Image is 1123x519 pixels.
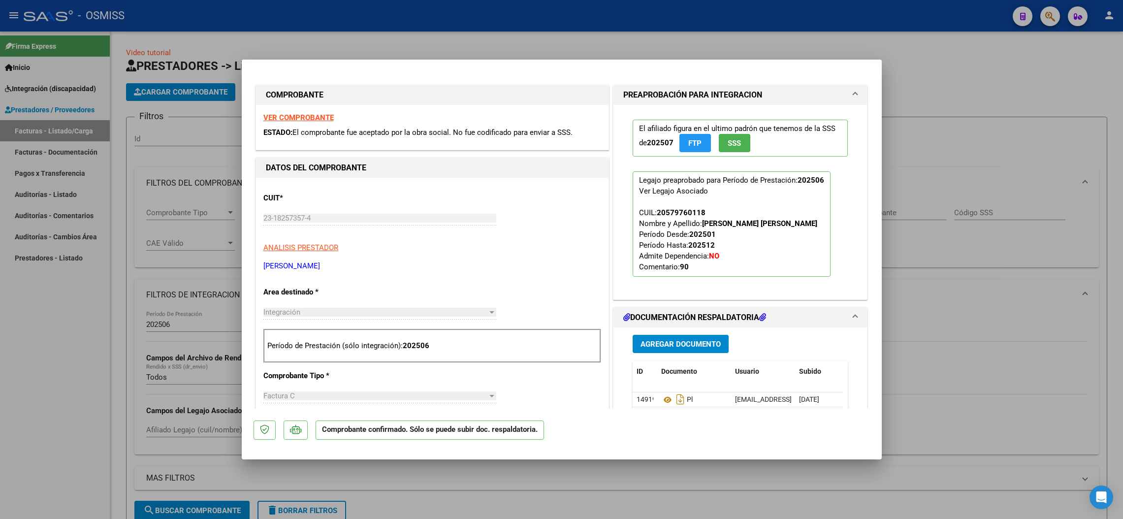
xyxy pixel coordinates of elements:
strong: 202506 [403,341,429,350]
span: Comentario: [639,262,689,271]
span: Usuario [735,367,759,375]
strong: [PERSON_NAME] [PERSON_NAME] [702,219,817,228]
mat-expansion-panel-header: PREAPROBACIÓN PARA INTEGRACION [613,85,867,105]
mat-expansion-panel-header: DOCUMENTACIÓN RESPALDATORIA [613,308,867,327]
strong: 202506 [798,176,824,185]
div: Open Intercom Messenger [1090,486,1113,509]
strong: 202507 [647,138,674,147]
span: ANALISIS PRESTADOR [263,243,338,252]
strong: NO [709,252,719,260]
span: [DATE] [799,395,819,403]
span: FTP [688,139,702,148]
span: 149192 [637,395,660,403]
div: Ver Legajo Asociado [639,186,708,196]
p: Legajo preaprobado para Período de Prestación: [633,171,831,277]
span: El comprobante fue aceptado por la obra social. No fue codificado para enviar a SSS. [292,128,573,137]
strong: 202512 [688,241,715,250]
p: [PERSON_NAME] [263,260,601,272]
datatable-header-cell: Subido [795,361,844,382]
span: SSS [728,139,741,148]
strong: DATOS DEL COMPROBANTE [266,163,366,172]
strong: 202501 [689,230,716,239]
p: Comprobante confirmado. Sólo se puede subir doc. respaldatoria. [316,421,544,440]
strong: COMPROBANTE [266,90,323,99]
h1: DOCUMENTACIÓN RESPALDATORIA [623,312,766,324]
span: Documento [661,367,697,375]
span: ESTADO: [263,128,292,137]
span: Integración [263,308,300,317]
button: SSS [719,134,750,152]
span: Factura C [263,391,295,400]
button: Agregar Documento [633,335,729,353]
p: Comprobante Tipo * [263,370,365,382]
p: Area destinado * [263,287,365,298]
span: Agregar Documento [641,340,721,349]
div: PREAPROBACIÓN PARA INTEGRACION [613,105,867,299]
p: Período de Prestación (sólo integración): [267,340,597,352]
strong: 90 [680,262,689,271]
h1: PREAPROBACIÓN PARA INTEGRACION [623,89,762,101]
span: [EMAIL_ADDRESS][DOMAIN_NAME] - [PERSON_NAME] [735,395,902,403]
div: 20579760118 [657,207,706,218]
a: VER COMPROBANTE [263,113,334,122]
p: El afiliado figura en el ultimo padrón que tenemos de la SSS de [633,120,848,157]
span: ID [637,367,643,375]
datatable-header-cell: Documento [657,361,731,382]
button: FTP [679,134,711,152]
span: Pl [661,396,693,404]
i: Descargar documento [674,391,687,407]
span: Subido [799,367,821,375]
datatable-header-cell: ID [633,361,657,382]
datatable-header-cell: Usuario [731,361,795,382]
span: CUIL: Nombre y Apellido: Período Desde: Período Hasta: Admite Dependencia: [639,208,817,271]
p: CUIT [263,193,365,204]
